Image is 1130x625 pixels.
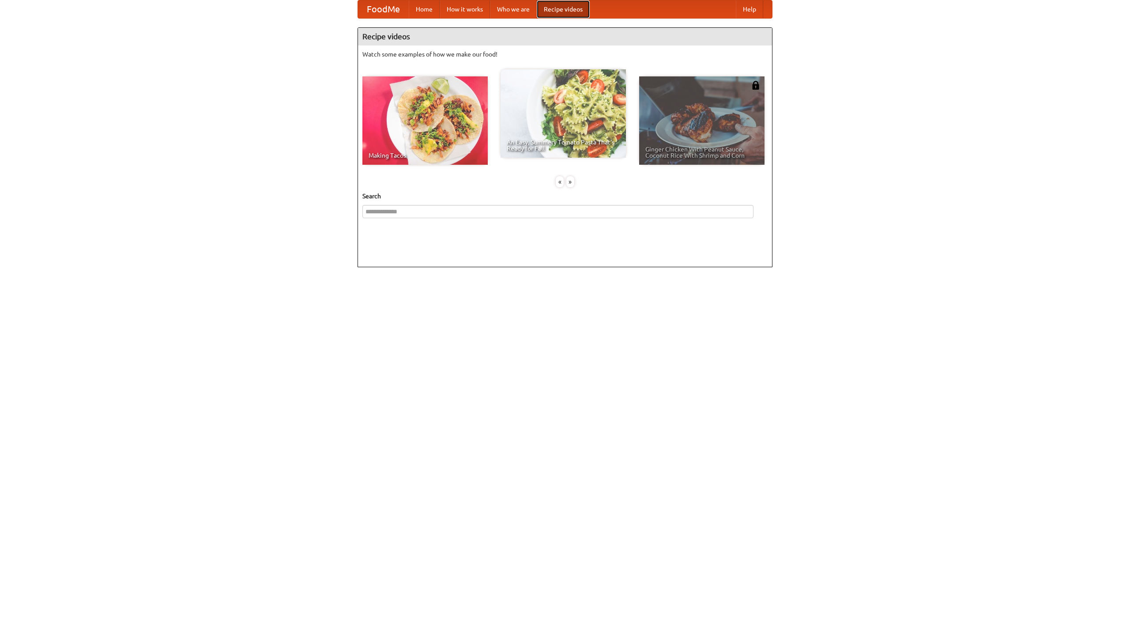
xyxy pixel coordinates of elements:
a: FoodMe [358,0,409,18]
a: Home [409,0,440,18]
span: An Easy, Summery Tomato Pasta That's Ready for Fall [507,139,620,152]
span: Making Tacos [369,152,482,159]
div: « [556,176,564,187]
a: Who we are [490,0,537,18]
h4: Recipe videos [358,28,772,45]
p: Watch some examples of how we make our food! [362,50,768,59]
a: Recipe videos [537,0,590,18]
div: » [566,176,574,187]
a: Making Tacos [362,76,488,165]
h5: Search [362,192,768,201]
img: 483408.png [751,81,760,90]
a: An Easy, Summery Tomato Pasta That's Ready for Fall [501,69,626,158]
a: How it works [440,0,490,18]
a: Help [736,0,763,18]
